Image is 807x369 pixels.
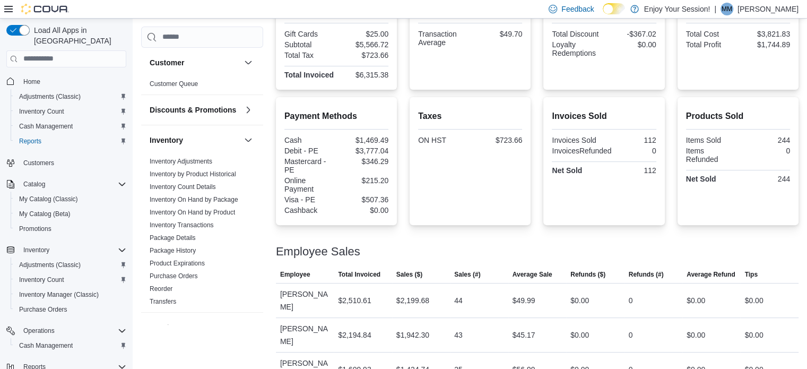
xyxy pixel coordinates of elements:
[15,90,126,103] span: Adjustments (Classic)
[19,107,64,116] span: Inventory Count
[150,297,176,306] span: Transfers
[23,159,54,167] span: Customers
[740,40,790,49] div: $1,744.89
[339,147,388,155] div: $3,777.04
[19,137,41,145] span: Reports
[11,89,131,104] button: Adjustments (Classic)
[19,244,126,256] span: Inventory
[744,294,763,307] div: $0.00
[11,221,131,236] button: Promotions
[15,120,126,133] span: Cash Management
[150,135,240,145] button: Inventory
[150,170,236,178] a: Inventory by Product Historical
[15,273,126,286] span: Inventory Count
[15,208,75,220] a: My Catalog (Beta)
[19,290,99,299] span: Inventory Manager (Classic)
[15,105,126,118] span: Inventory Count
[150,322,176,333] h3: Loyalty
[19,178,49,191] button: Catalog
[19,276,64,284] span: Inventory Count
[513,294,535,307] div: $49.99
[629,329,633,341] div: 0
[454,294,463,307] div: 44
[11,134,131,149] button: Reports
[284,157,334,174] div: Mastercard - PE
[23,246,49,254] span: Inventory
[150,298,176,305] a: Transfers
[19,156,126,169] span: Customers
[603,3,625,14] input: Dark Mode
[552,147,611,155] div: InvoicesRefunded
[284,147,334,155] div: Debit - PE
[552,136,602,144] div: Invoices Sold
[606,166,656,175] div: 112
[11,338,131,353] button: Cash Management
[15,222,56,235] a: Promotions
[150,285,172,293] a: Reorder
[15,120,77,133] a: Cash Management
[284,51,334,59] div: Total Tax
[150,158,212,165] a: Inventory Adjustments
[284,110,388,123] h2: Payment Methods
[276,284,334,317] div: [PERSON_NAME]
[11,302,131,317] button: Purchase Orders
[15,135,46,148] a: Reports
[19,75,45,88] a: Home
[11,272,131,287] button: Inventory Count
[242,134,255,147] button: Inventory
[339,176,388,185] div: $215.20
[150,105,236,115] h3: Discounts & Promotions
[141,155,263,312] div: Inventory
[150,157,212,166] span: Inventory Adjustments
[472,30,522,38] div: $49.70
[284,195,334,204] div: Visa - PE
[11,287,131,302] button: Inventory Manager (Classic)
[15,303,126,316] span: Purchase Orders
[744,329,763,341] div: $0.00
[396,294,429,307] div: $2,199.68
[280,270,310,279] span: Employee
[15,135,126,148] span: Reports
[11,104,131,119] button: Inventory Count
[740,30,790,38] div: $3,821.83
[19,244,54,256] button: Inventory
[19,195,78,203] span: My Catalog (Classic)
[19,178,126,191] span: Catalog
[570,329,589,341] div: $0.00
[150,183,216,191] a: Inventory Count Details
[339,30,388,38] div: $25.00
[606,30,656,38] div: -$367.02
[15,193,126,205] span: My Catalog (Classic)
[150,183,216,191] span: Inventory Count Details
[339,136,388,144] div: $1,469.49
[11,119,131,134] button: Cash Management
[740,147,790,155] div: 0
[339,206,388,214] div: $0.00
[150,272,198,280] span: Purchase Orders
[284,136,334,144] div: Cash
[150,57,184,68] h3: Customer
[242,321,255,334] button: Loyalty
[552,40,602,57] div: Loyalty Redemptions
[686,175,716,183] strong: Net Sold
[552,30,602,38] div: Total Discount
[15,339,126,352] span: Cash Management
[11,192,131,207] button: My Catalog (Classic)
[15,193,82,205] a: My Catalog (Classic)
[687,294,705,307] div: $0.00
[737,3,799,15] p: [PERSON_NAME]
[15,339,77,352] a: Cash Management
[570,270,605,279] span: Refunds ($)
[740,136,790,144] div: 244
[19,157,58,169] a: Customers
[19,261,81,269] span: Adjustments (Classic)
[561,4,594,14] span: Feedback
[740,175,790,183] div: 244
[686,147,736,164] div: Items Refunded
[19,341,73,350] span: Cash Management
[15,105,68,118] a: Inventory Count
[150,259,205,268] span: Product Expirations
[339,40,388,49] div: $5,566.72
[15,222,126,235] span: Promotions
[284,30,334,38] div: Gift Cards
